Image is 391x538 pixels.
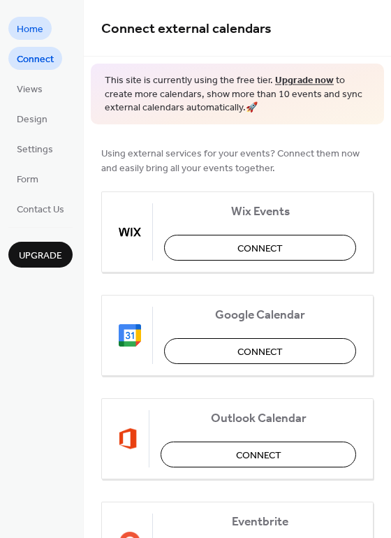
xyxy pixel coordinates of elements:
[164,307,356,322] span: Google Calendar
[17,173,38,187] span: Form
[101,15,272,43] span: Connect external calendars
[17,82,43,97] span: Views
[237,241,283,256] span: Connect
[17,112,47,127] span: Design
[8,137,61,160] a: Settings
[119,221,141,243] img: wix
[8,17,52,40] a: Home
[237,344,283,359] span: Connect
[164,514,356,529] span: Eventbrite
[8,242,73,268] button: Upgrade
[8,107,56,130] a: Design
[17,52,54,67] span: Connect
[236,448,281,463] span: Connect
[164,204,356,219] span: Wix Events
[19,249,62,263] span: Upgrade
[164,235,356,261] button: Connect
[8,47,62,70] a: Connect
[119,428,138,450] img: outlook
[161,411,356,426] span: Outlook Calendar
[119,324,141,347] img: google
[17,22,43,37] span: Home
[101,146,374,175] span: Using external services for your events? Connect them now and easily bring all your events together.
[164,338,356,364] button: Connect
[17,203,64,217] span: Contact Us
[105,74,370,115] span: This site is currently using the free tier. to create more calendars, show more than 10 events an...
[161,442,356,467] button: Connect
[17,143,53,157] span: Settings
[8,167,47,190] a: Form
[8,197,73,220] a: Contact Us
[8,77,51,100] a: Views
[275,71,334,90] a: Upgrade now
